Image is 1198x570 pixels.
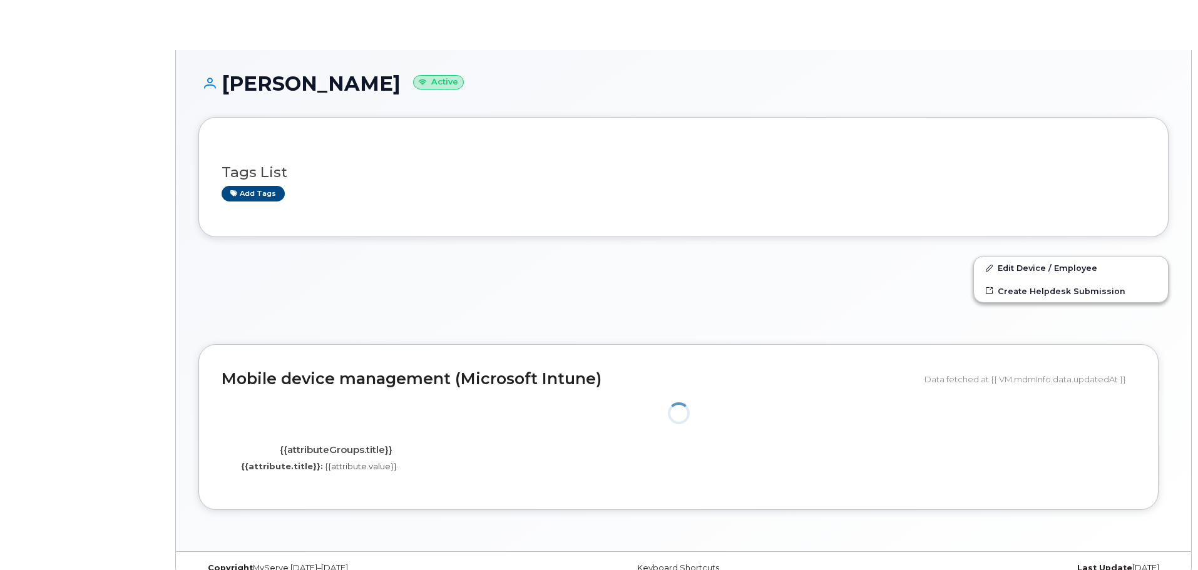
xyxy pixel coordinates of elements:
h1: [PERSON_NAME] [198,73,1169,94]
h4: {{attributeGroups.title}} [231,445,441,455]
div: Data fetched at {{ VM.mdmInfo.data.updatedAt }} [924,367,1135,391]
small: Active [413,75,464,89]
a: Add tags [222,186,285,201]
a: Edit Device / Employee [974,257,1168,279]
span: {{attribute.value}} [325,461,397,471]
h2: Mobile device management (Microsoft Intune) [222,370,915,388]
h3: Tags List [222,165,1145,180]
a: Create Helpdesk Submission [974,280,1168,302]
label: {{attribute.title}}: [241,461,323,472]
